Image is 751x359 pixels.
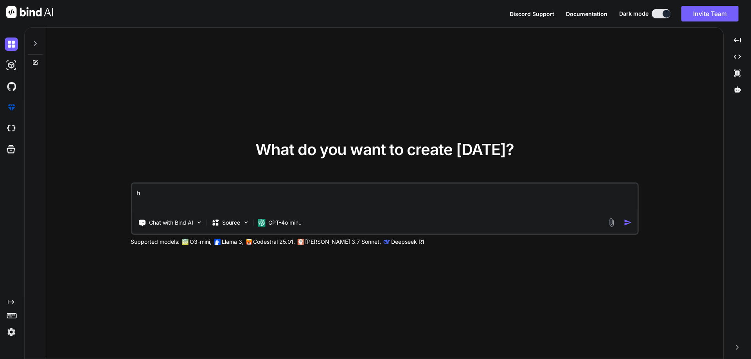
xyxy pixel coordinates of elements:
[6,6,53,18] img: Bind AI
[253,238,295,246] p: Codestral 25.01,
[196,219,202,226] img: Pick Tools
[510,10,554,18] button: Discord Support
[383,239,390,245] img: claude
[5,59,18,72] img: darkAi-studio
[566,10,607,18] button: Documentation
[619,10,649,18] span: Dark mode
[5,101,18,114] img: premium
[246,239,252,245] img: Mistral-AI
[607,218,616,227] img: attachment
[681,6,738,21] button: Invite Team
[243,219,249,226] img: Pick Models
[510,11,554,17] span: Discord Support
[131,238,180,246] p: Supported models:
[305,238,381,246] p: [PERSON_NAME] 3.7 Sonnet,
[297,239,304,245] img: claude
[222,219,240,227] p: Source
[214,239,220,245] img: Llama2
[190,238,212,246] p: O3-mini,
[391,238,424,246] p: Deepseek R1
[255,140,514,159] span: What do you want to create [DATE]?
[566,11,607,17] span: Documentation
[5,80,18,93] img: githubDark
[5,38,18,51] img: darkChat
[182,239,188,245] img: GPT-4
[222,238,244,246] p: Llama 3,
[5,122,18,135] img: cloudideIcon
[257,219,265,227] img: GPT-4o mini
[268,219,302,227] p: GPT-4o min..
[624,218,632,227] img: icon
[149,219,193,227] p: Chat with Bind AI
[5,325,18,339] img: settings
